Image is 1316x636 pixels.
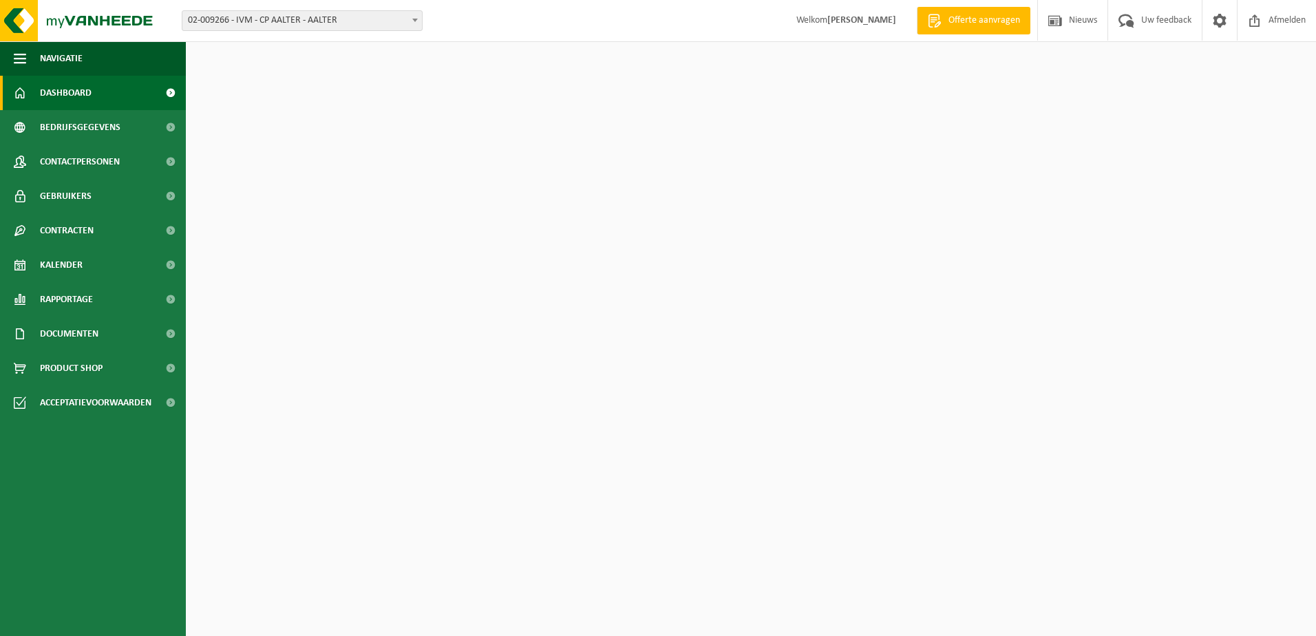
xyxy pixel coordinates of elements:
span: Documenten [40,317,98,351]
span: Kalender [40,248,83,282]
span: Dashboard [40,76,92,110]
span: Rapportage [40,282,93,317]
span: 02-009266 - IVM - CP AALTER - AALTER [182,11,422,30]
span: Acceptatievoorwaarden [40,385,151,420]
span: 02-009266 - IVM - CP AALTER - AALTER [182,10,423,31]
span: Product Shop [40,351,103,385]
span: Gebruikers [40,179,92,213]
span: Contactpersonen [40,145,120,179]
span: Navigatie [40,41,83,76]
strong: [PERSON_NAME] [827,15,896,25]
span: Contracten [40,213,94,248]
span: Bedrijfsgegevens [40,110,120,145]
a: Offerte aanvragen [917,7,1030,34]
span: Offerte aanvragen [945,14,1023,28]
